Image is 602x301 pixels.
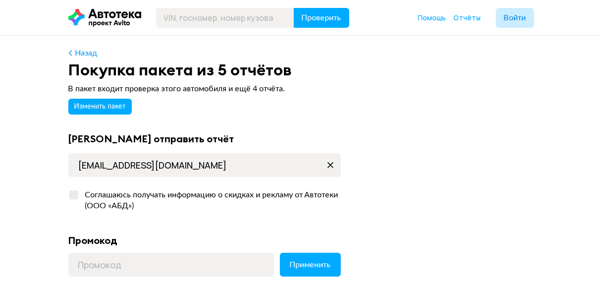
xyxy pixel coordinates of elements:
div: Соглашаюсь получать информацию о скидках и рекламу от Автотеки (ООО «АБД») [79,189,341,211]
span: Изменить пакет [74,103,126,110]
span: Отчёты [454,13,481,22]
button: Проверить [294,8,349,28]
a: Помощь [418,13,446,23]
button: Применить [280,253,341,277]
button: Изменить пакет [68,99,132,115]
span: Проверить [302,14,341,22]
input: Промокод [68,253,274,277]
input: Адрес почты [68,153,341,177]
div: [PERSON_NAME] отправить отчёт [68,132,341,145]
span: Помощь [418,13,446,22]
span: Применить [290,261,331,269]
div: Назад [75,48,98,59]
span: Войти [504,14,526,22]
div: Промокод [68,234,341,247]
button: Войти [496,8,534,28]
a: Отчёты [454,13,481,23]
div: Покупка пакета из 5 отчётов [68,61,534,79]
div: В пакет входит проверка этого автомобиля и ещё 4 отчёта. [68,83,341,95]
input: VIN, госномер, номер кузова [156,8,294,28]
